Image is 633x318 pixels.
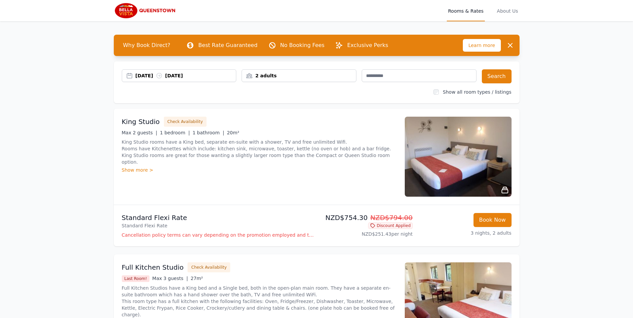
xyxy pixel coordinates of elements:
[122,139,397,165] p: King Studio rooms have a King bed, separate en-suite with a shower, TV and free unlimited Wifi. R...
[122,117,160,126] h3: King Studio
[319,231,413,237] p: NZD$251.43 per night
[188,262,230,272] button: Check Availability
[242,72,356,79] div: 2 adults
[122,167,397,173] div: Show more >
[193,130,224,135] span: 1 bathroom |
[473,213,512,227] button: Book Now
[135,72,236,79] div: [DATE] [DATE]
[347,41,388,49] p: Exclusive Perks
[118,39,176,52] span: Why Book Direct?
[122,232,314,238] p: Cancellation policy terms can vary depending on the promotion employed and the time of stay of th...
[122,263,184,272] h3: Full Kitchen Studio
[198,41,257,49] p: Best Rate Guaranteed
[191,276,203,281] span: 27m²
[114,3,178,19] img: Bella Vista Queenstown
[122,222,314,229] p: Standard Flexi Rate
[122,213,314,222] p: Standard Flexi Rate
[443,89,511,95] label: Show all room types / listings
[319,213,413,222] p: NZD$754.30
[482,69,512,83] button: Search
[160,130,190,135] span: 1 bedroom |
[122,275,150,282] span: Last Room!
[164,117,207,127] button: Check Availability
[152,276,188,281] span: Max 3 guests |
[122,130,157,135] span: Max 2 guests |
[280,41,325,49] p: No Booking Fees
[227,130,239,135] span: 20m²
[368,222,413,229] span: Discount Applied
[463,39,501,52] span: Learn more
[418,230,512,236] p: 3 nights, 2 adults
[122,285,397,318] p: Full Kitchen Studios have a King bed and a Single bed, both in the open-plan main room. They have...
[370,214,413,222] span: NZD$794.00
